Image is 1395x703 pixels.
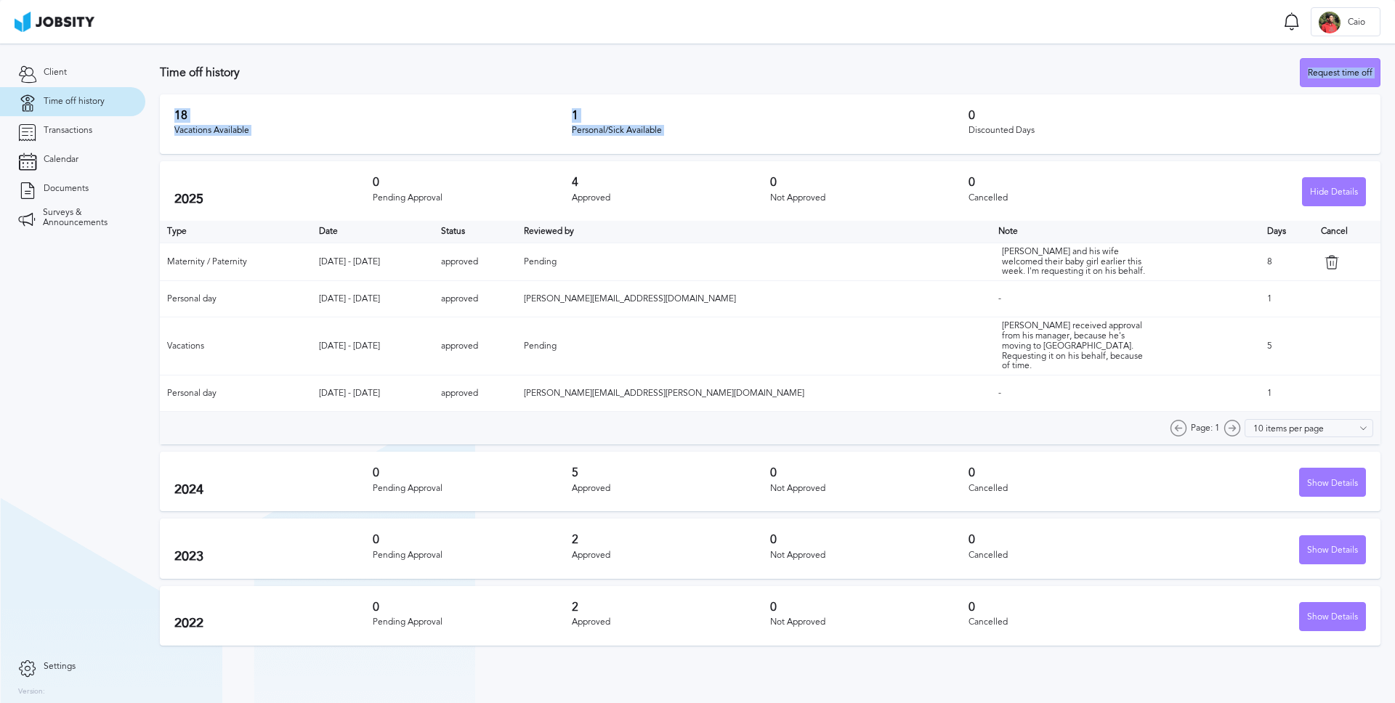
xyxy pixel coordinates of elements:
div: [PERSON_NAME] and his wife welcomed their baby girl earlier this week. I'm requesting it on his b... [1002,247,1147,277]
h3: 4 [572,176,770,189]
h3: 0 [770,601,969,614]
div: [PERSON_NAME] received approval from his manager, because he's moving to [GEOGRAPHIC_DATA]. Reque... [1002,321,1147,371]
td: approved [434,243,517,280]
div: Request time off [1301,59,1380,88]
th: Days [1260,221,1314,243]
th: Toggle SortBy [991,221,1260,243]
span: - [998,388,1001,398]
td: approved [434,375,517,412]
td: [DATE] - [DATE] [312,317,433,375]
td: Personal day [160,281,312,317]
h3: 1 [572,109,969,122]
span: Settings [44,662,76,672]
div: Not Approved [770,550,969,561]
h3: 0 [969,466,1167,479]
h3: 5 [572,466,770,479]
td: approved [434,281,517,317]
button: Show Details [1299,468,1366,497]
div: Pending Approval [373,617,571,627]
div: Cancelled [969,617,1167,627]
td: 5 [1260,317,1314,375]
h2: 2022 [174,616,373,631]
label: Version: [18,688,45,696]
h3: 0 [969,176,1167,189]
h3: 0 [969,109,1366,122]
td: [DATE] - [DATE] [312,243,433,280]
div: Pending Approval [373,550,571,561]
div: Not Approved [770,617,969,627]
td: Vacations [160,317,312,375]
div: Vacations Available [174,126,572,136]
div: Cancelled [969,484,1167,494]
h3: 18 [174,109,572,122]
div: Approved [572,617,770,627]
span: Surveys & Announcements [43,208,127,228]
h2: 2023 [174,549,373,564]
button: Show Details [1299,535,1366,564]
div: Approved [572,550,770,561]
td: 1 [1260,375,1314,412]
span: Caio [1341,17,1372,28]
button: Hide Details [1302,177,1366,206]
td: 1 [1260,281,1314,317]
span: Time off history [44,97,105,107]
h2: 2024 [174,482,373,497]
div: Cancelled [969,193,1167,203]
h3: Time off history [160,66,1300,79]
h3: 0 [969,601,1167,614]
button: Request time off [1300,58,1380,87]
span: Calendar [44,155,78,165]
div: Show Details [1300,468,1365,497]
span: [PERSON_NAME][EMAIL_ADDRESS][DOMAIN_NAME] [524,293,736,304]
td: [DATE] - [DATE] [312,375,433,412]
span: Transactions [44,126,92,136]
h3: 0 [373,176,571,189]
h3: 0 [770,176,969,189]
td: [DATE] - [DATE] [312,281,433,317]
div: C [1319,12,1341,33]
h3: 0 [373,533,571,546]
div: Personal/Sick Available [572,126,969,136]
td: 8 [1260,243,1314,280]
div: Show Details [1300,536,1365,565]
div: Pending Approval [373,484,571,494]
h3: 0 [373,601,571,614]
span: Documents [44,184,89,194]
td: Maternity / Paternity [160,243,312,280]
button: Show Details [1299,602,1366,631]
div: Show Details [1300,603,1365,632]
h2: 2025 [174,192,373,207]
h3: 2 [572,601,770,614]
div: Cancelled [969,550,1167,561]
th: Cancel [1314,221,1380,243]
div: Pending Approval [373,193,571,203]
h3: 2 [572,533,770,546]
td: approved [434,317,517,375]
div: Not Approved [770,484,969,494]
span: - [998,293,1001,304]
h3: 0 [373,466,571,479]
h3: 0 [770,533,969,546]
span: Page: 1 [1191,423,1220,434]
span: Pending [524,256,557,267]
div: Not Approved [770,193,969,203]
button: CCaio [1311,7,1380,36]
td: Personal day [160,375,312,412]
span: Client [44,68,67,78]
div: Discounted Days [969,126,1366,136]
th: Toggle SortBy [434,221,517,243]
th: Toggle SortBy [312,221,433,243]
th: Toggle SortBy [517,221,991,243]
div: Hide Details [1303,178,1365,207]
div: Approved [572,484,770,494]
h3: 0 [770,466,969,479]
img: ab4bad089aa723f57921c736e9817d99.png [15,12,94,32]
span: [PERSON_NAME][EMAIL_ADDRESS][PERSON_NAME][DOMAIN_NAME] [524,388,804,398]
div: Approved [572,193,770,203]
h3: 0 [969,533,1167,546]
th: Type [160,221,312,243]
span: Pending [524,341,557,351]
